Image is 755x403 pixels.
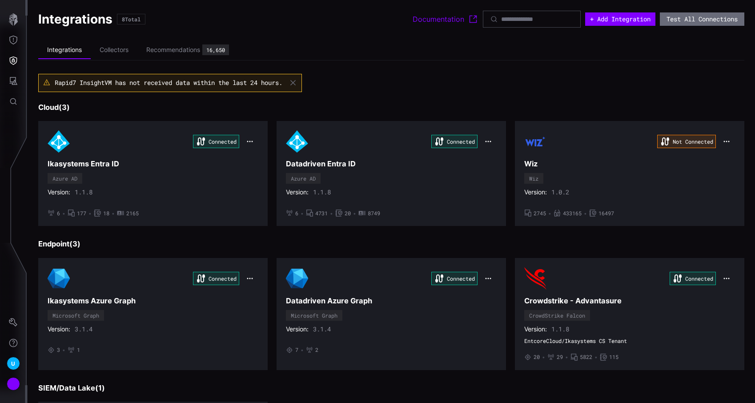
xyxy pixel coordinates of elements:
span: 1 [77,347,80,354]
h3: Datadriven Azure Graph [286,296,497,306]
span: • [301,347,304,354]
div: Azure AD [291,176,316,181]
div: Azure AD [52,176,77,181]
span: • [62,210,65,217]
span: • [542,354,545,361]
h3: Cloud ( 3 ) [38,103,744,112]
span: 20 [345,210,351,217]
h3: Wiz [524,159,735,169]
img: Wiz [524,130,546,153]
span: • [62,347,65,354]
span: 20 [534,354,540,361]
span: 4731 [315,210,328,217]
span: • [353,210,356,217]
span: 2165 [126,210,139,217]
div: CrowdStrike Falcon [529,313,585,318]
span: • [548,210,551,217]
span: 7 [295,347,298,354]
span: • [594,354,598,361]
li: Collectors [91,41,137,59]
span: 16497 [598,210,614,217]
span: Version: [286,188,309,196]
a: Documentation [413,14,478,24]
span: 177 [77,210,86,217]
span: 18 [103,210,109,217]
span: 3.1.4 [313,325,331,333]
img: Microsoft Graph [48,267,70,290]
div: Connected [670,272,716,285]
span: Rapid7 InsightVM has not received data within the last 24 hours. [55,78,282,87]
span: • [330,210,333,217]
span: U [11,359,15,368]
div: Recommendations [146,46,200,54]
img: Microsoft Graph [286,267,308,290]
span: 8749 [368,210,380,217]
span: 115 [609,354,618,361]
span: • [88,210,92,217]
span: 433165 [563,210,582,217]
span: • [584,210,587,217]
div: 16,650 [206,47,225,52]
div: 8 Total [122,16,141,22]
h3: Ikasystems Entra ID [48,159,258,169]
span: EntcoreCloud/Ikasystems CS Tenant [524,338,735,345]
img: Azure AD [286,130,308,153]
h3: Crowdstrike - Advantasure [524,296,735,306]
div: Connected [193,135,239,148]
div: Wiz [529,176,538,181]
span: 6 [295,210,298,217]
h3: Endpoint ( 3 ) [38,239,744,249]
span: 3 [57,347,60,354]
span: Version: [48,188,70,196]
span: Version: [48,325,70,333]
button: Test All Connections [660,12,744,26]
h3: SIEM/Data Lake ( 1 ) [38,383,744,393]
span: 2 [315,347,318,354]
span: • [301,210,304,217]
li: Integrations [38,41,91,59]
h3: Datadriven Entra ID [286,159,497,169]
img: CrowdStrike Falcon [524,267,546,290]
span: Version: [286,325,309,333]
span: 5822 [580,354,592,361]
div: Microsoft Graph [52,313,99,318]
div: Connected [431,135,478,148]
div: Connected [431,272,478,285]
button: U [0,353,26,374]
span: • [112,210,115,217]
span: 29 [557,354,563,361]
button: + Add Integration [585,12,655,26]
h1: Integrations [38,11,112,27]
span: • [565,354,568,361]
span: 1.0.2 [551,188,569,196]
div: Not Connected [657,135,716,148]
span: Version: [524,325,547,333]
h3: Ikasystems Azure Graph [48,296,258,306]
div: Microsoft Graph [291,313,337,318]
span: 2745 [534,210,546,217]
span: 1.1.8 [75,188,92,196]
div: Connected [193,272,239,285]
span: 3.1.4 [75,325,92,333]
span: 6 [57,210,60,217]
img: Azure AD [48,130,70,153]
span: 1.1.8 [313,188,331,196]
span: 1.1.8 [551,325,569,333]
span: Version: [524,188,547,196]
